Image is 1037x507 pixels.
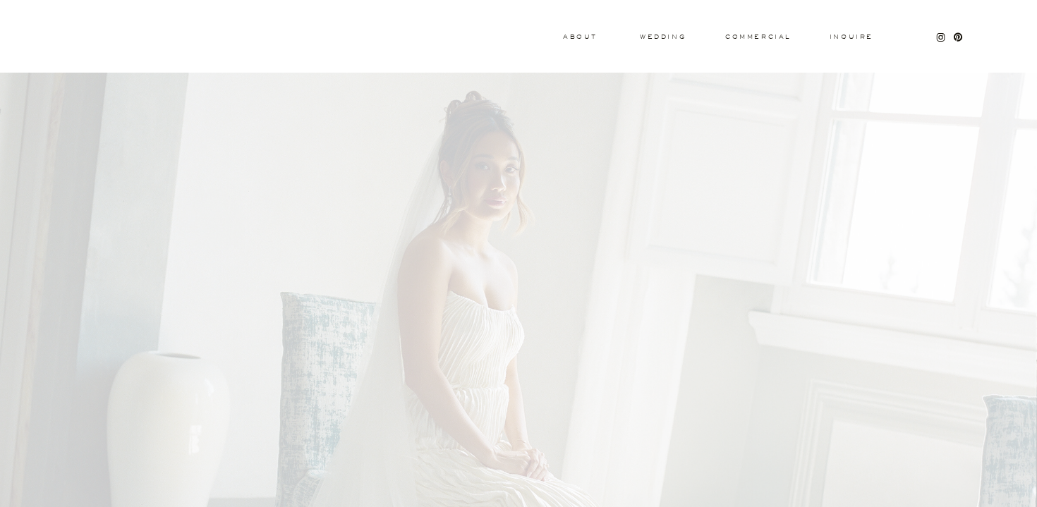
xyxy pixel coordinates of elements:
a: About [563,34,594,39]
a: wedding [640,34,686,39]
a: Inquire [829,34,874,41]
a: commercial [725,34,790,39]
